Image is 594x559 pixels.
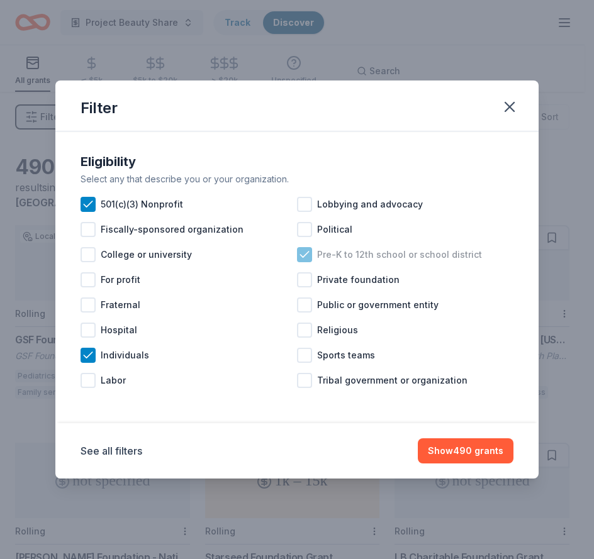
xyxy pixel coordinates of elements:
span: For profit [101,272,140,287]
div: Filter [81,98,118,118]
button: Show490 grants [418,438,513,463]
span: Public or government entity [317,297,439,313]
span: College or university [101,247,192,262]
span: Religious [317,323,358,338]
span: Hospital [101,323,137,338]
span: Sports teams [317,348,375,363]
button: See all filters [81,443,142,458]
div: Eligibility [81,152,513,172]
span: Pre-K to 12th school or school district [317,247,482,262]
span: Private foundation [317,272,400,287]
span: Tribal government or organization [317,373,468,388]
div: Select any that describe you or your organization. [81,172,513,187]
span: Individuals [101,348,149,363]
span: Political [317,222,352,237]
span: Fraternal [101,297,140,313]
span: Labor [101,373,126,388]
span: 501(c)(3) Nonprofit [101,197,183,212]
span: Lobbying and advocacy [317,197,423,212]
span: Fiscally-sponsored organization [101,222,244,237]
